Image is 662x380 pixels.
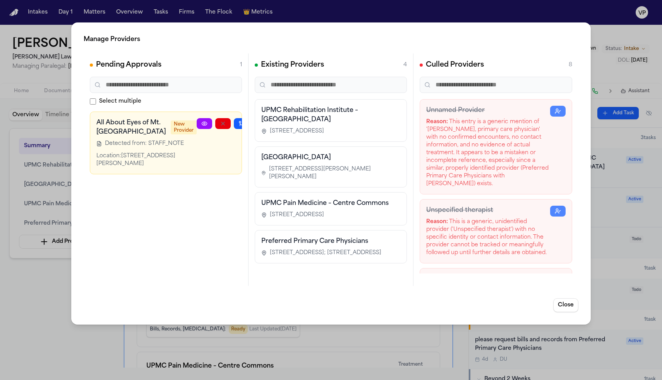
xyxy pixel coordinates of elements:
[426,206,550,215] h3: Unspecified therapist
[269,165,400,181] span: [STREET_ADDRESS][PERSON_NAME][PERSON_NAME]
[261,237,400,246] h3: Preferred Primary Care Physicians
[270,211,324,219] span: [STREET_ADDRESS]
[261,106,400,124] h3: UPMC Rehabilitation Institute – [GEOGRAPHIC_DATA]
[90,98,96,105] input: Select multiple
[426,106,550,115] h3: Unnamed Provider
[553,298,578,312] button: Close
[569,61,572,69] span: 8
[261,153,400,162] h3: [GEOGRAPHIC_DATA]
[261,60,324,70] h2: Existing Providers
[96,152,197,168] div: Location: [STREET_ADDRESS][PERSON_NAME]
[240,61,242,69] span: 1
[96,118,166,137] h3: All About Eyes of Mt. [GEOGRAPHIC_DATA]
[426,118,550,188] div: This entry is a generic mention of '[PERSON_NAME], primary care physician' with no confirmed enco...
[197,118,212,129] a: View Provider
[84,35,578,44] h2: Manage Providers
[215,118,231,129] button: Reject
[426,119,448,125] strong: Reason:
[171,120,197,134] span: New Provider
[403,61,407,69] span: 4
[99,98,141,105] span: Select multiple
[234,118,249,129] button: Merge
[270,249,381,257] span: [STREET_ADDRESS]; [STREET_ADDRESS]
[426,60,484,70] h2: Culled Providers
[550,106,566,117] button: Restore Provider
[426,218,550,257] div: This is a generic, unidentified provider ('Unspecified therapist') with no specific identity or c...
[261,199,400,208] h3: UPMC Pain Medicine – Centre Commons
[270,127,324,135] span: [STREET_ADDRESS]
[550,206,566,217] button: Restore Provider
[96,60,161,70] h2: Pending Approvals
[426,219,448,225] strong: Reason:
[105,140,184,148] span: Detected from: STAFF_NOTE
